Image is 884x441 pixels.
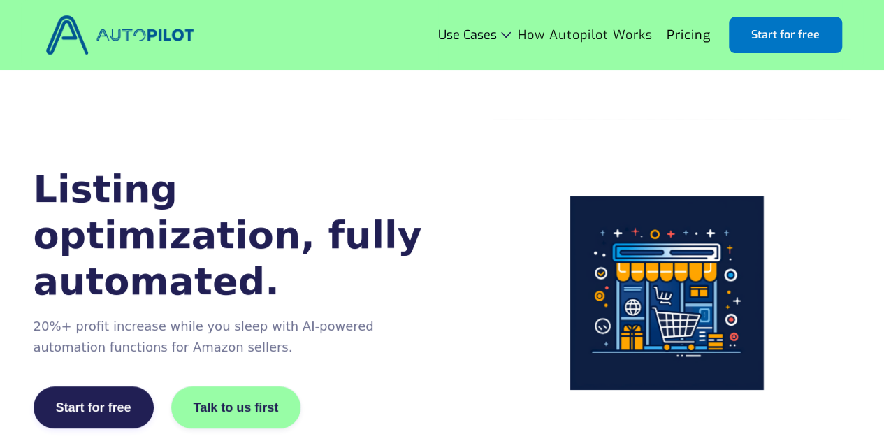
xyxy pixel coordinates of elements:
[194,400,279,414] div: Talk to us first
[511,22,660,48] a: How Autopilot Works
[501,31,511,38] img: Icon Rounded Chevron Dark - BRIX Templates
[660,22,718,48] a: Pricing
[56,400,131,414] div: Start for free
[34,386,154,428] a: Start for free
[438,28,511,42] div: Use Cases
[34,316,437,358] p: 20%+ profit increase while you sleep with AI-powered automation functions for Amazon sellers.
[171,386,302,429] a: Talk to us first
[34,166,437,305] h1: Listing optimization, fully automated.
[438,28,497,42] div: Use Cases
[729,17,842,53] a: Start for free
